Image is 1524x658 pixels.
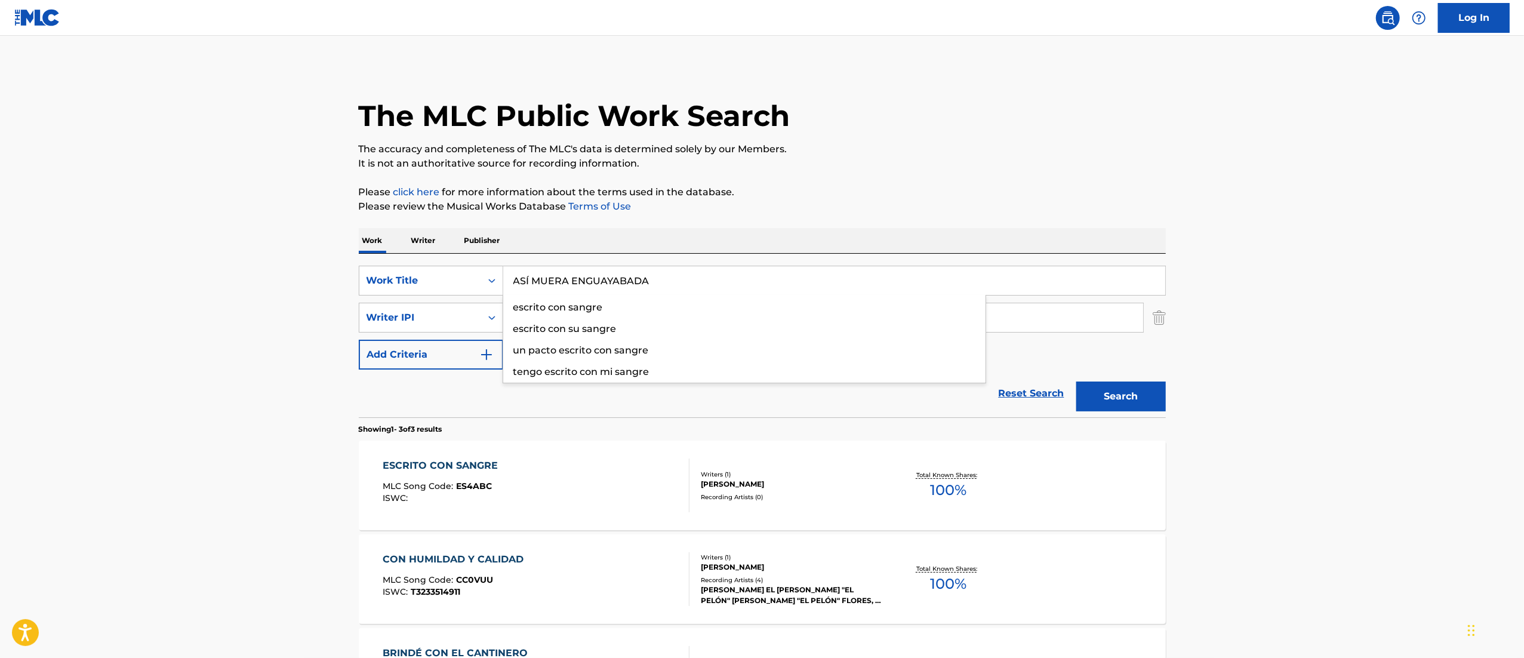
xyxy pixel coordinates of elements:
form: Search Form [359,266,1166,417]
button: Add Criteria [359,340,503,370]
p: It is not an authoritative source for recording information. [359,156,1166,171]
button: Search [1076,382,1166,411]
a: Public Search [1376,6,1400,30]
div: ESCRITO CON SANGRE [383,459,504,473]
div: Writers ( 1 ) [701,470,881,479]
p: Total Known Shares: [916,471,980,479]
span: escrito con sangre [513,302,603,313]
img: help [1412,11,1426,25]
img: search [1381,11,1395,25]
span: escrito con su sangre [513,323,617,334]
div: Arrastrar [1468,613,1475,648]
span: tengo escrito con mi sangre [513,366,649,377]
span: 100 % [930,479,966,501]
span: T3233514911 [411,586,460,597]
span: MLC Song Code : [383,481,456,491]
div: Work Title [367,273,474,288]
div: Recording Artists ( 4 ) [701,576,881,585]
img: 9d2ae6d4665cec9f34b9.svg [479,348,494,362]
div: Writer IPI [367,310,474,325]
iframe: Chat Widget [1464,601,1524,658]
img: MLC Logo [14,9,60,26]
a: Log In [1438,3,1510,33]
p: The accuracy and completeness of The MLC's data is determined solely by our Members. [359,142,1166,156]
div: Help [1407,6,1431,30]
div: [PERSON_NAME] EL [PERSON_NAME] "EL PELÓN" [PERSON_NAME] "EL PELÓN" FLORES, "[PERSON_NAME] ""EL PE... [701,585,881,606]
span: 100 % [930,573,966,595]
a: click here [393,186,440,198]
span: CC0VUU [456,574,493,585]
div: [PERSON_NAME] [701,562,881,573]
div: CON HUMILDAD Y CALIDAD [383,552,529,567]
div: Recording Artists ( 0 ) [701,493,881,502]
div: Writers ( 1 ) [701,553,881,562]
span: un pacto escrito con sangre [513,345,649,356]
h1: The MLC Public Work Search [359,98,790,134]
span: MLC Song Code : [383,574,456,585]
a: Terms of Use [567,201,632,212]
a: CON HUMILDAD Y CALIDADMLC Song Code:CC0VUUISWC:T3233514911Writers (1)[PERSON_NAME]Recording Artis... [359,534,1166,624]
p: Please for more information about the terms used in the database. [359,185,1166,199]
p: Total Known Shares: [916,564,980,573]
img: Delete Criterion [1153,303,1166,333]
div: Widget de chat [1464,601,1524,658]
p: Please review the Musical Works Database [359,199,1166,214]
a: Reset Search [993,380,1070,407]
div: [PERSON_NAME] [701,479,881,490]
span: ES4ABC [456,481,492,491]
p: Publisher [461,228,504,253]
p: Writer [408,228,439,253]
a: ESCRITO CON SANGREMLC Song Code:ES4ABCISWC:Writers (1)[PERSON_NAME]Recording Artists (0)Total Kno... [359,441,1166,530]
p: Work [359,228,386,253]
span: ISWC : [383,493,411,503]
span: ISWC : [383,586,411,597]
p: Showing 1 - 3 of 3 results [359,424,442,435]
